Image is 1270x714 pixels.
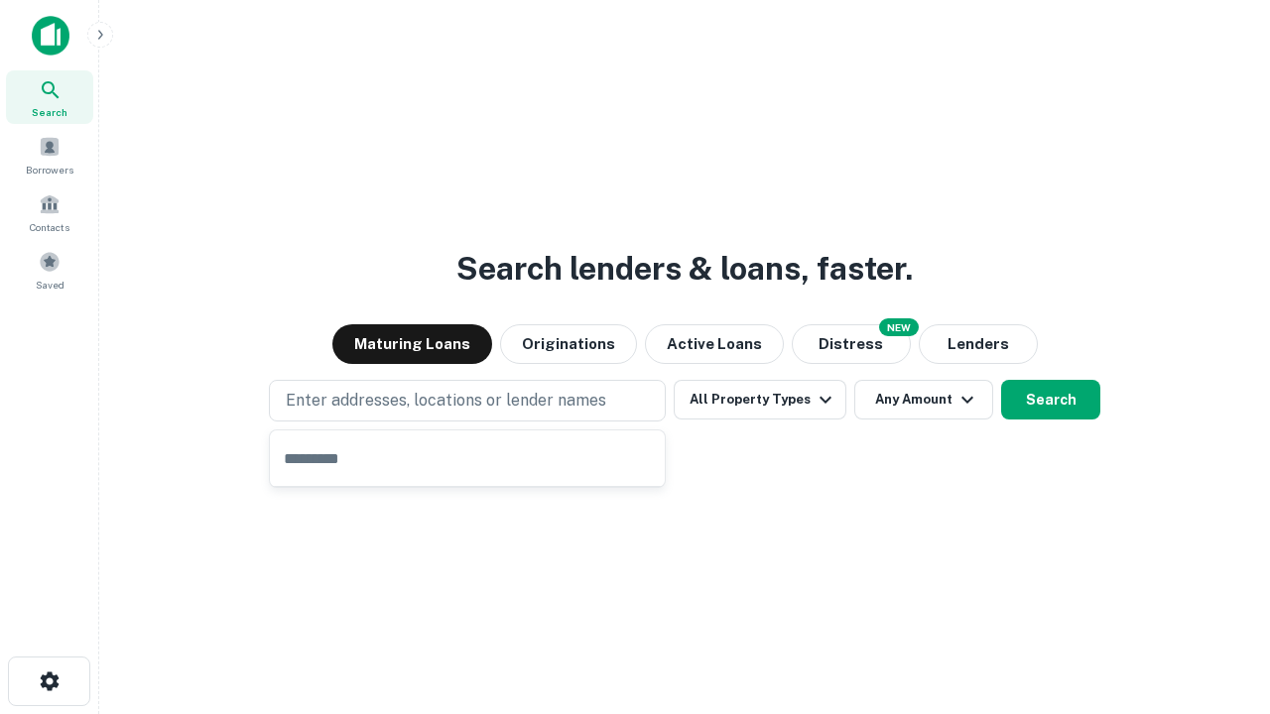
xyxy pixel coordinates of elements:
p: Enter addresses, locations or lender names [286,389,606,413]
a: Contacts [6,185,93,239]
div: NEW [879,318,919,336]
button: Search distressed loans with lien and other non-mortgage details. [792,324,911,364]
button: All Property Types [674,380,846,419]
button: Enter addresses, locations or lender names [269,380,666,421]
span: Borrowers [26,162,73,178]
button: Maturing Loans [332,324,492,364]
button: Lenders [919,324,1038,364]
h3: Search lenders & loans, faster. [456,245,913,293]
span: Contacts [30,219,69,235]
button: Any Amount [854,380,993,419]
a: Saved [6,243,93,297]
button: Originations [500,324,637,364]
iframe: Chat Widget [1171,555,1270,651]
button: Search [1001,380,1100,419]
span: Saved [36,277,64,293]
a: Search [6,70,93,124]
span: Search [32,104,67,120]
a: Borrowers [6,128,93,181]
button: Active Loans [645,324,784,364]
img: capitalize-icon.png [32,16,69,56]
